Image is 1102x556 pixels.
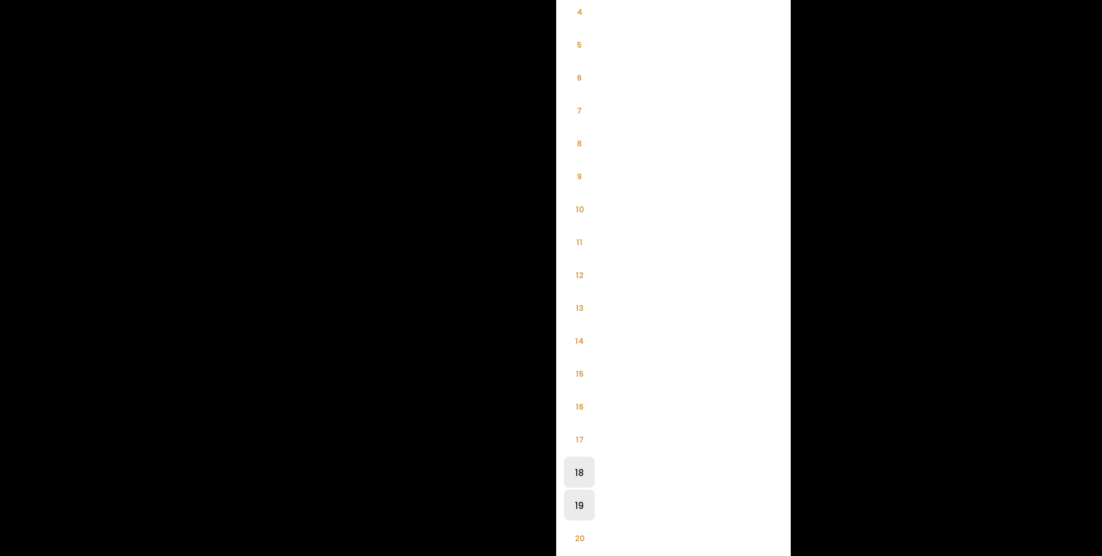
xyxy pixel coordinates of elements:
li: 7 [564,95,595,126]
li: 13 [564,292,595,323]
li: 6 [564,62,595,93]
li: 17 [564,424,595,455]
li: 18 [564,457,595,488]
li: 11 [564,226,595,257]
li: 15 [564,358,595,389]
li: 10 [564,194,595,224]
li: 8 [564,128,595,159]
li: 5 [564,29,595,60]
li: 9 [564,161,595,192]
li: 20 [564,522,595,553]
li: 19 [564,490,595,521]
li: 16 [564,391,595,422]
li: 14 [564,325,595,356]
li: 12 [564,259,595,290]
